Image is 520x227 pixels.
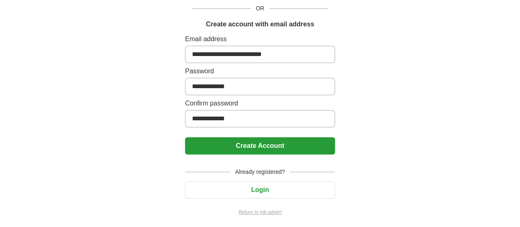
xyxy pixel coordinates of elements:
[206,19,314,29] h1: Create account with email address
[185,66,335,76] label: Password
[251,4,269,13] span: OR
[185,137,335,154] button: Create Account
[185,181,335,199] button: Login
[185,98,335,108] label: Confirm password
[185,34,335,44] label: Email address
[185,208,335,216] a: Return to job advert
[230,168,290,176] span: Already registered?
[185,186,335,193] a: Login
